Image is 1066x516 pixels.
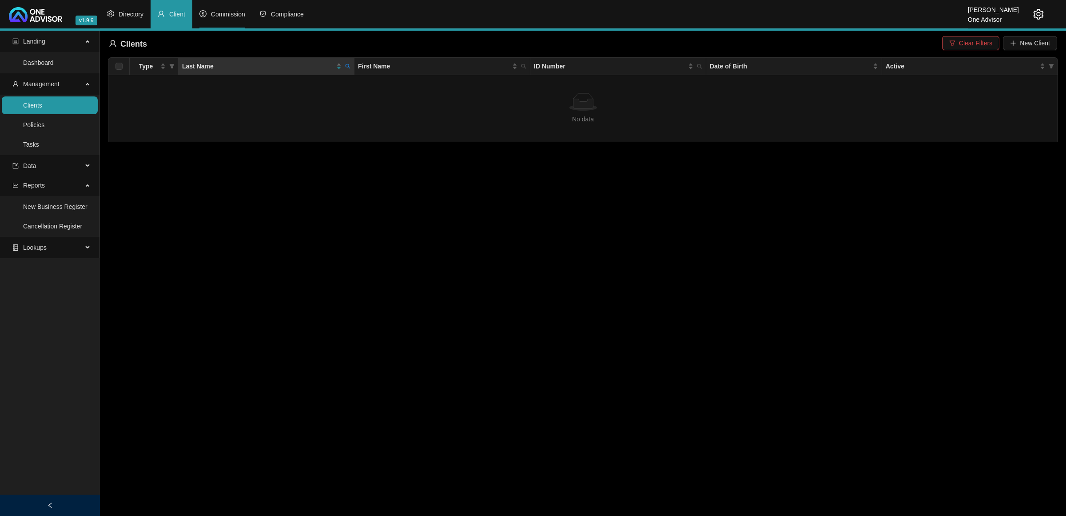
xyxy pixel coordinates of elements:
[1020,38,1050,48] span: New Client
[534,61,686,71] span: ID Number
[199,10,207,17] span: dollar
[130,58,179,75] th: Type
[942,36,999,50] button: Clear Filters
[968,12,1019,22] div: One Advisor
[133,61,159,71] span: Type
[521,64,526,69] span: search
[706,58,882,75] th: Date of Birth
[1003,36,1057,50] button: New Client
[169,11,185,18] span: Client
[12,38,19,44] span: profile
[12,244,19,251] span: database
[530,58,706,75] th: ID Number
[882,58,1058,75] th: Active
[23,80,60,88] span: Management
[1033,9,1044,20] span: setting
[211,11,245,18] span: Commission
[519,60,528,73] span: search
[968,2,1019,12] div: [PERSON_NAME]
[23,59,54,66] a: Dashboard
[271,11,304,18] span: Compliance
[12,81,19,87] span: user
[109,40,117,48] span: user
[120,40,147,48] span: Clients
[9,7,62,22] img: 2df55531c6924b55f21c4cf5d4484680-logo-light.svg
[23,244,47,251] span: Lookups
[23,141,39,148] a: Tasks
[23,102,42,109] a: Clients
[23,162,36,169] span: Data
[949,40,955,46] span: filter
[12,182,19,188] span: line-chart
[169,64,175,69] span: filter
[107,10,114,17] span: setting
[76,16,97,25] span: v1.9.9
[47,502,53,508] span: left
[23,223,82,230] a: Cancellation Register
[182,61,334,71] span: Last Name
[23,182,45,189] span: Reports
[23,203,88,210] a: New Business Register
[259,10,266,17] span: safety
[354,58,530,75] th: First Name
[119,11,143,18] span: Directory
[358,61,510,71] span: First Name
[167,60,176,73] span: filter
[343,60,352,73] span: search
[345,64,350,69] span: search
[23,38,45,45] span: Landing
[959,38,992,48] span: Clear Filters
[1049,64,1054,69] span: filter
[158,10,165,17] span: user
[697,64,702,69] span: search
[1047,60,1056,73] span: filter
[886,61,1038,71] span: Active
[23,121,44,128] a: Policies
[115,114,1050,124] div: No data
[710,61,871,71] span: Date of Birth
[695,60,704,73] span: search
[12,163,19,169] span: import
[1010,40,1016,46] span: plus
